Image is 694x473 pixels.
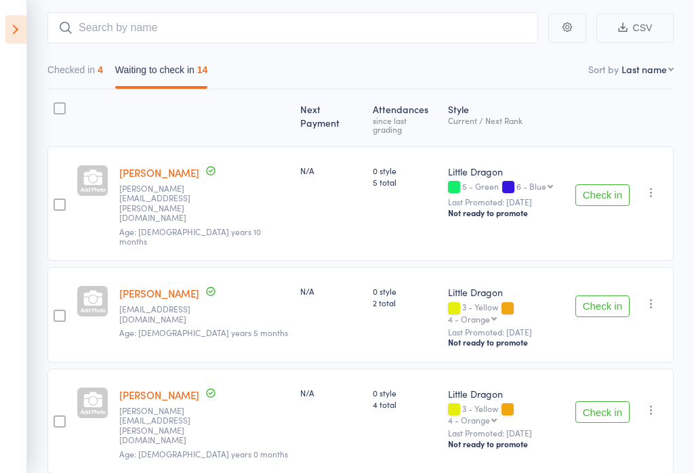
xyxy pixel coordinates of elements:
span: Age: [DEMOGRAPHIC_DATA] years 10 months [119,226,261,247]
button: Check in [575,402,630,424]
small: Last Promoted: [DATE] [448,198,565,207]
div: N/A [300,388,362,399]
span: Age: [DEMOGRAPHIC_DATA] years 0 months [119,449,288,460]
small: nicola.abel@monash.edu [119,184,207,224]
div: Next Payment [295,96,367,141]
button: Check in [575,296,630,318]
div: Atten­dances [367,96,443,141]
div: N/A [300,286,362,297]
small: Janelle.clapton@gmail.com [119,407,207,446]
div: Style [443,96,570,141]
span: 0 style [373,165,437,177]
small: Last Promoted: [DATE] [448,328,565,337]
button: Checked in4 [47,58,103,89]
div: 4 - Orange [448,315,490,324]
div: Little Dragon [448,388,565,401]
span: 4 total [373,399,437,411]
div: 4 [98,65,103,76]
div: 14 [197,65,208,76]
div: 5 - Green [448,182,565,194]
small: flicnicholls@hotmail.com [119,305,207,325]
span: 5 total [373,177,437,188]
div: Not ready to promote [448,208,565,219]
div: 3 - Yellow [448,303,565,323]
span: 0 style [373,388,437,399]
a: [PERSON_NAME] [119,388,199,403]
span: Age: [DEMOGRAPHIC_DATA] years 5 months [119,327,288,339]
button: Waiting to check in14 [115,58,208,89]
div: Little Dragon [448,286,565,300]
input: Search by name [47,13,538,44]
a: [PERSON_NAME] [119,287,199,301]
div: 4 - Orange [448,416,490,425]
div: Last name [621,63,667,77]
label: Sort by [588,63,619,77]
div: since last grading [373,117,437,134]
div: 6 - Blue [516,182,546,191]
span: 0 style [373,286,437,297]
button: CSV [596,14,674,43]
a: [PERSON_NAME] [119,166,199,180]
div: Not ready to promote [448,439,565,450]
div: Not ready to promote [448,337,565,348]
span: 2 total [373,297,437,309]
div: N/A [300,165,362,177]
div: 3 - Yellow [448,405,565,425]
div: Current / Next Rank [448,117,565,125]
div: Little Dragon [448,165,565,179]
button: Check in [575,185,630,207]
small: Last Promoted: [DATE] [448,429,565,438]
